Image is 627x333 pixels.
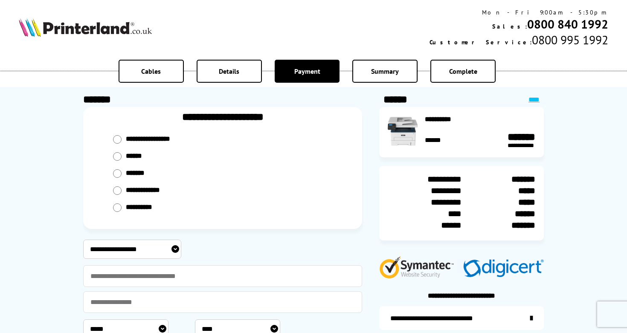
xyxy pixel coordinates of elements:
[527,16,608,32] a: 0800 840 1992
[449,67,477,75] span: Complete
[430,38,532,46] span: Customer Service:
[430,9,608,16] div: Mon - Fri 9:00am - 5:30pm
[19,18,152,37] img: Printerland Logo
[294,67,320,75] span: Payment
[219,67,239,75] span: Details
[141,67,161,75] span: Cables
[492,23,527,30] span: Sales:
[532,32,608,48] span: 0800 995 1992
[371,67,399,75] span: Summary
[379,306,544,330] a: additional-ink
